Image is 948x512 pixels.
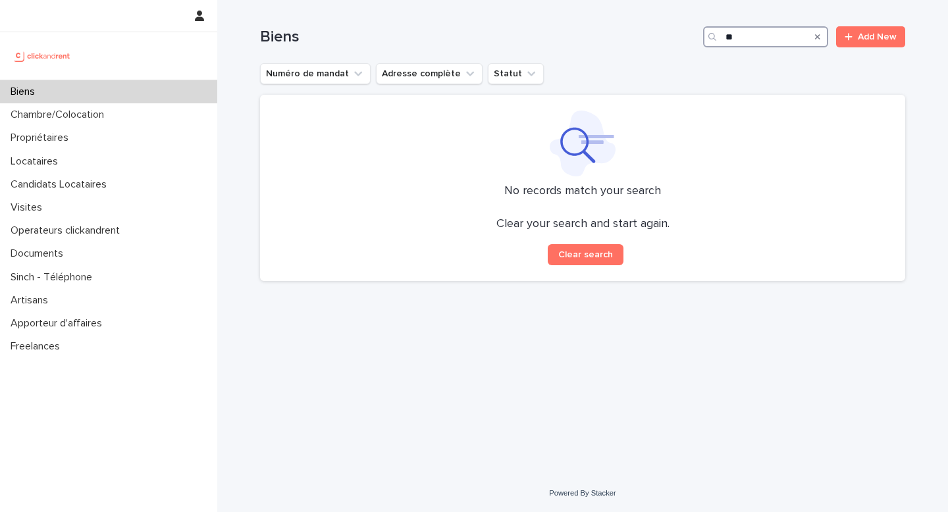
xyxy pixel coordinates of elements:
p: Visites [5,201,53,214]
button: Numéro de mandat [260,63,371,84]
p: Clear your search and start again. [496,217,670,232]
p: Biens [5,86,45,98]
p: Sinch - Téléphone [5,271,103,284]
img: UCB0brd3T0yccxBKYDjQ [11,43,74,69]
p: Documents [5,247,74,260]
button: Statut [488,63,544,84]
p: Candidats Locataires [5,178,117,191]
p: Propriétaires [5,132,79,144]
p: No records match your search [276,184,889,199]
p: Freelances [5,340,70,353]
a: Add New [836,26,905,47]
p: Apporteur d'affaires [5,317,113,330]
button: Adresse complète [376,63,483,84]
p: Artisans [5,294,59,307]
h1: Biens [260,28,698,47]
button: Clear search [548,244,623,265]
span: Add New [858,32,897,41]
a: Powered By Stacker [549,489,616,497]
input: Search [703,26,828,47]
p: Chambre/Colocation [5,109,115,121]
p: Locataires [5,155,68,168]
span: Clear search [558,250,613,259]
p: Operateurs clickandrent [5,224,130,237]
